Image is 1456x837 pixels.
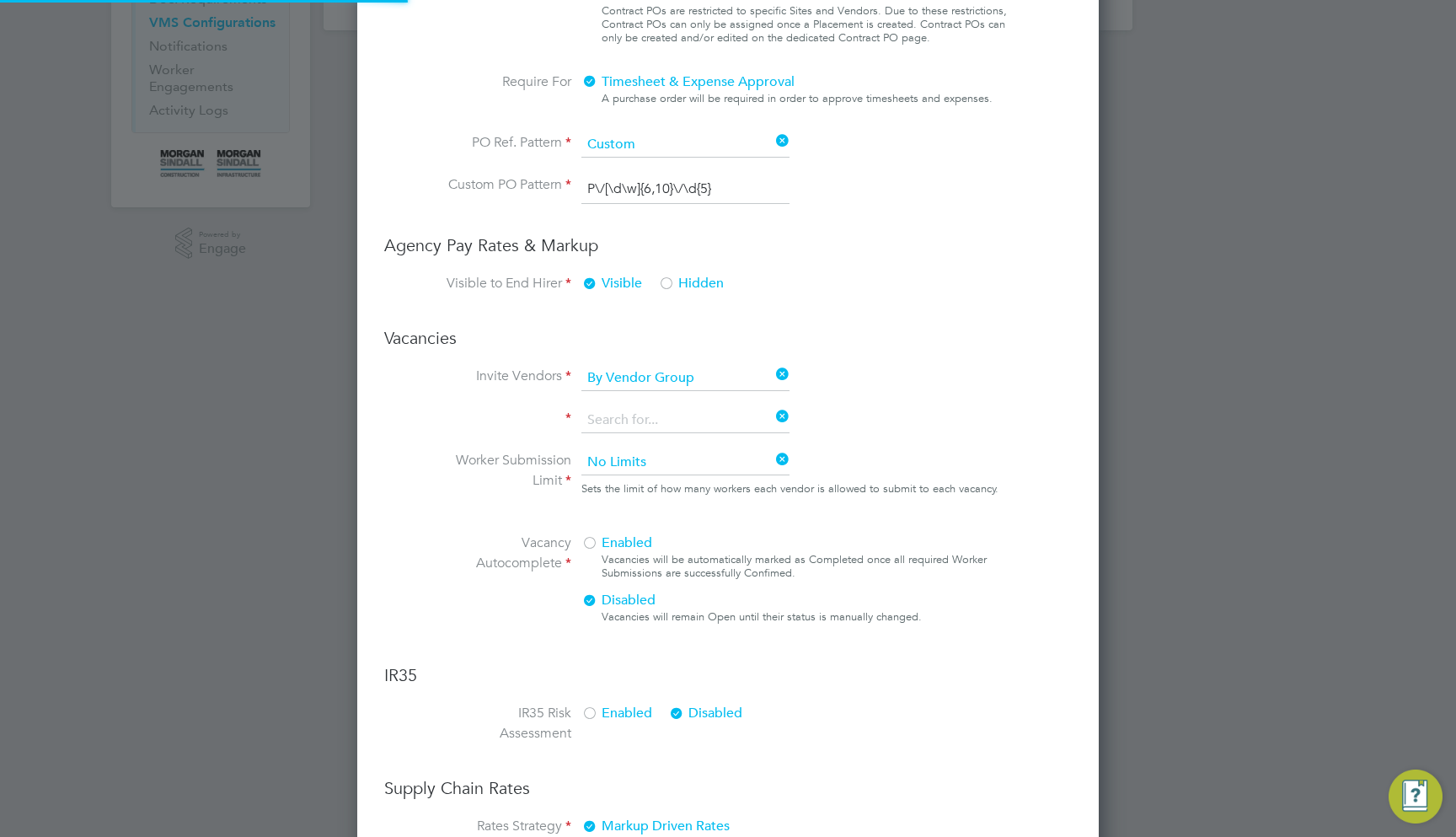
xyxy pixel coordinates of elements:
[445,366,571,388] label: Invite Vendors
[384,327,1072,349] h3: Vacancies
[602,92,1011,105] div: A purchase order will be required in order to approve timesheets and expenses.
[581,592,656,609] span: Disabled
[602,610,1011,624] div: Vacancies will remain Open until their status is manually changed.
[445,132,571,154] label: PO Ref. Pattern
[581,366,790,391] input: Select one
[445,703,571,743] label: IR35 Risk Assessment
[602,553,1011,580] div: Vacancies will be automatically marked as Completed once all required Worker Submissions are succ...
[384,664,1072,686] h3: IR35
[581,408,790,433] input: Search for...
[581,534,652,551] span: Enabled
[581,479,998,499] div: Sets the limit of how many workers each vendor is allowed to submit to each vacancy.
[445,533,571,630] label: Vacancy Autocomplete
[384,777,1072,799] h3: Supply Chain Rates
[445,72,571,112] label: Require For
[581,705,652,722] span: Enabled
[581,450,790,475] input: Search for...
[668,705,742,722] span: Disabled
[581,73,795,90] span: Timesheet & Expense Approval
[581,275,642,292] span: Visible
[581,818,730,834] span: Markup Driven Rates
[602,4,1011,45] div: Contract POs are restricted to specific Sites and Vendors. Due to these restrictions, Contract PO...
[384,234,1072,256] h3: Agency Pay Rates & Markup
[445,450,571,512] label: Worker Submission Limit
[1389,770,1443,824] button: Engage Resource Center
[445,273,571,293] label: Visible to End Hirer
[445,174,571,201] label: Custom PO Pattern
[658,275,724,292] span: Hidden
[581,132,790,158] input: Select one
